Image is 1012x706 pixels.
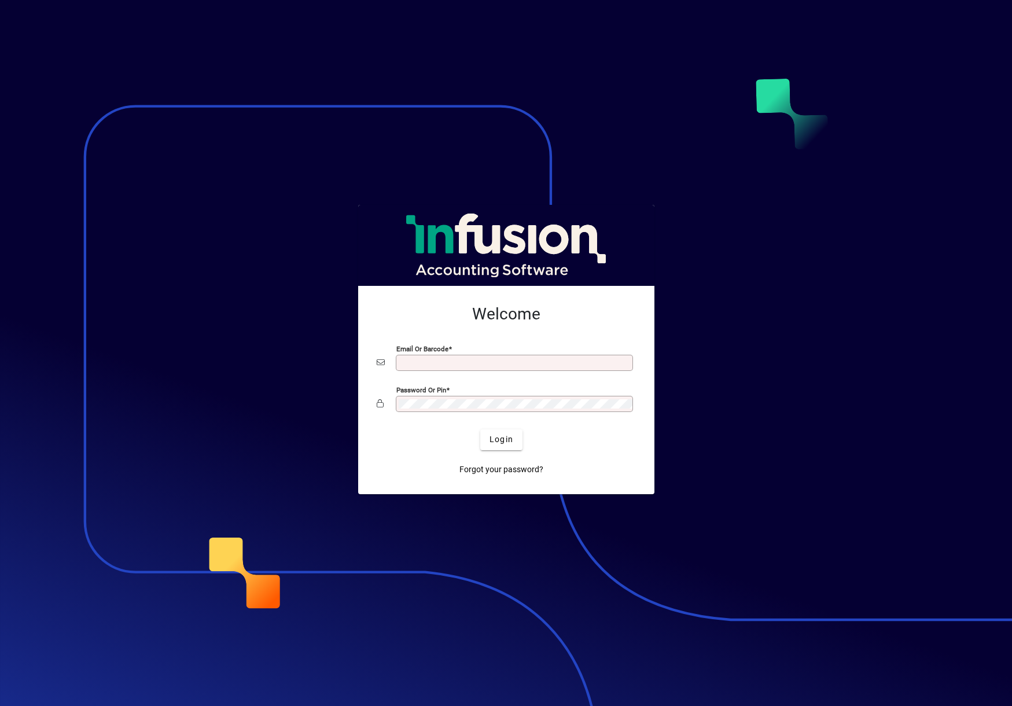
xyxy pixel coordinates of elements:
[459,464,543,476] span: Forgot your password?
[455,459,548,480] a: Forgot your password?
[377,304,636,324] h2: Welcome
[490,433,513,446] span: Login
[480,429,522,450] button: Login
[396,385,446,394] mat-label: Password or Pin
[396,344,448,352] mat-label: Email or Barcode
